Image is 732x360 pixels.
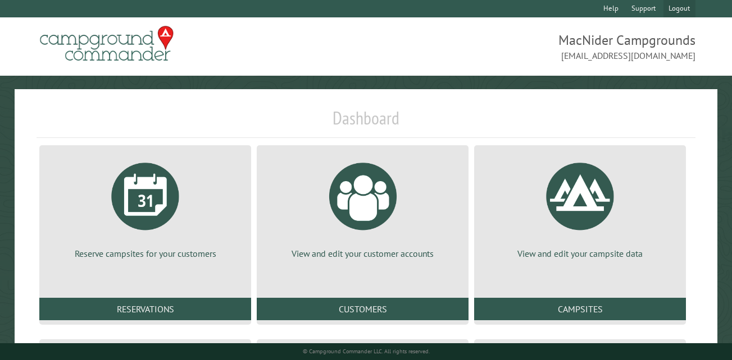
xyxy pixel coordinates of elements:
p: View and edit your customer accounts [270,247,455,260]
a: View and edit your campsite data [488,154,672,260]
a: Customers [257,298,469,320]
p: Reserve campsites for your customers [53,247,238,260]
a: View and edit your customer accounts [270,154,455,260]
p: View and edit your campsite data [488,247,672,260]
span: MacNider Campgrounds [EMAIL_ADDRESS][DOMAIN_NAME] [366,31,695,62]
a: Reserve campsites for your customers [53,154,238,260]
a: Reservations [39,298,251,320]
a: Campsites [474,298,686,320]
h1: Dashboard [37,107,695,138]
img: Campground Commander [37,22,177,66]
small: © Campground Commander LLC. All rights reserved. [303,348,430,355]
